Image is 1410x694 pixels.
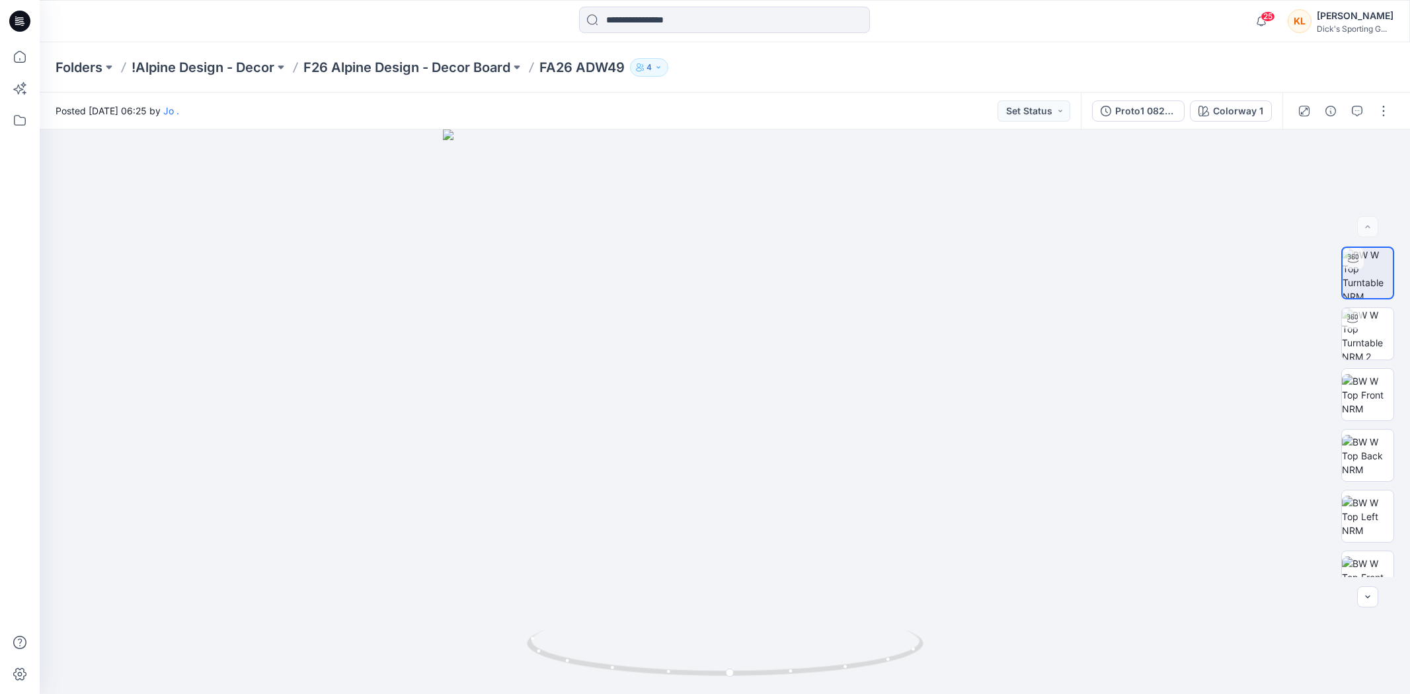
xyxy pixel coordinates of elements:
[630,58,668,77] button: 4
[1342,557,1393,598] img: BW W Top Front Chest NRM
[1342,496,1393,537] img: BW W Top Left NRM
[539,58,625,77] p: FA26 ADW49
[163,105,179,116] a: Jo .
[1213,104,1263,118] div: Colorway 1
[303,58,510,77] a: F26 Alpine Design - Decor Board
[1320,100,1341,122] button: Details
[56,58,102,77] a: Folders
[1342,308,1393,360] img: BW W Top Turntable NRM 2
[1261,11,1275,22] span: 25
[1115,104,1176,118] div: Proto1 082125
[646,60,652,75] p: 4
[56,104,179,118] span: Posted [DATE] 06:25 by
[1342,374,1393,416] img: BW W Top Front NRM
[1317,24,1393,34] div: Dick's Sporting G...
[1288,9,1312,33] div: KL
[132,58,274,77] a: !Alpine Design - Decor
[1092,100,1185,122] button: Proto1 082125
[1317,8,1393,24] div: [PERSON_NAME]
[1343,248,1393,298] img: BW W Top Turntable NRM
[1342,435,1393,477] img: BW W Top Back NRM
[1190,100,1272,122] button: Colorway 1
